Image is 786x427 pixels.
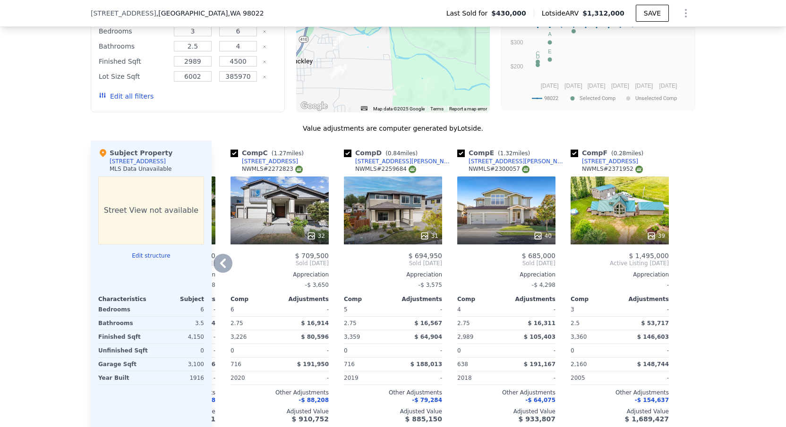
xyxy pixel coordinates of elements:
[659,83,677,89] text: [DATE]
[676,4,695,23] button: Show Options
[273,150,286,157] span: 1.27
[511,63,523,70] text: $200
[231,295,280,303] div: Comp
[511,39,523,46] text: $300
[525,397,555,403] span: -$ 64,075
[571,371,618,385] div: 2005
[571,148,647,158] div: Comp F
[91,8,156,18] span: [STREET_ADDRESS]
[528,320,555,327] span: $ 16,311
[544,95,558,101] text: 98022
[295,166,303,173] img: NWMLS Logo
[344,361,355,368] span: 716
[395,371,442,385] div: -
[457,260,555,267] span: Sold [DATE]
[524,361,555,368] span: $ 191,167
[625,415,669,423] span: $ 1,689,427
[635,397,669,403] span: -$ 154,637
[110,158,166,165] div: [STREET_ADDRESS]
[580,95,615,101] text: Selected Comp
[607,150,647,157] span: ( miles)
[414,320,442,327] span: $ 16,567
[588,83,606,89] text: [DATE]
[548,31,552,37] text: A
[420,231,438,241] div: 31
[153,371,204,385] div: 1916
[231,271,329,278] div: Appreciation
[98,317,149,330] div: Bathrooms
[571,278,669,292] div: -
[409,252,442,260] span: $ 694,950
[282,344,329,357] div: -
[299,100,330,112] a: Open this area in Google Maps (opens a new window)
[151,295,204,303] div: Subject
[409,166,416,173] img: NWMLS Logo
[519,415,555,423] span: $ 933,807
[263,45,266,49] button: Clear
[571,408,669,415] div: Adjusted Value
[582,165,643,173] div: NWMLS # 2371952
[622,371,669,385] div: -
[430,106,444,111] a: Terms (opens in new tab)
[344,148,421,158] div: Comp D
[280,295,329,303] div: Adjustments
[457,389,555,396] div: Other Adjustments
[564,83,582,89] text: [DATE]
[333,33,343,50] div: 382 S Sergeant St
[533,231,552,241] div: 40
[635,166,643,173] img: NWMLS Logo
[508,303,555,316] div: -
[344,389,442,396] div: Other Adjustments
[542,8,582,18] span: Lotside ARV
[522,166,530,173] img: NWMLS Logo
[99,25,168,38] div: Bedrooms
[98,252,204,260] button: Edit structure
[331,65,341,81] div: 364 Hovey St
[263,30,266,33] button: Clear
[457,271,555,278] div: Appreciation
[647,231,665,241] div: 39
[457,371,504,385] div: 2018
[395,344,442,357] div: -
[344,295,393,303] div: Comp
[299,100,330,112] img: Google
[263,75,266,79] button: Clear
[457,334,473,340] span: 2,989
[153,317,204,330] div: 3.5
[231,334,247,340] span: 3,226
[571,389,669,396] div: Other Adjustments
[620,295,669,303] div: Adjustments
[153,330,204,343] div: 4,150
[571,158,638,165] a: [STREET_ADDRESS]
[98,330,149,343] div: Finished Sqft
[457,295,506,303] div: Comp
[457,148,534,158] div: Comp E
[336,64,347,80] div: 315 Partlon St
[263,60,266,64] button: Clear
[305,282,329,288] span: -$ 3,650
[524,334,555,340] span: $ 105,403
[582,158,638,165] div: [STREET_ADDRESS]
[548,49,551,54] text: E
[635,95,677,101] text: Unselected Comp
[508,371,555,385] div: -
[242,165,303,173] div: NWMLS # 2272823
[344,260,442,267] span: Sold [DATE]
[457,317,504,330] div: 2.75
[571,271,669,278] div: Appreciation
[395,303,442,316] div: -
[457,361,468,368] span: 638
[494,150,534,157] span: ( miles)
[636,5,669,22] button: SAVE
[156,8,264,18] span: , [GEOGRAPHIC_DATA]
[536,50,539,56] text: C
[231,361,241,368] span: 716
[231,408,329,415] div: Adjusted Value
[344,371,391,385] div: 2019
[446,8,492,18] span: Last Sold for
[282,303,329,316] div: -
[571,260,669,267] span: Active Listing [DATE]
[153,303,204,316] div: 6
[457,158,567,165] a: [STREET_ADDRESS][PERSON_NAME]
[373,106,425,111] span: Map data ©2025 Google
